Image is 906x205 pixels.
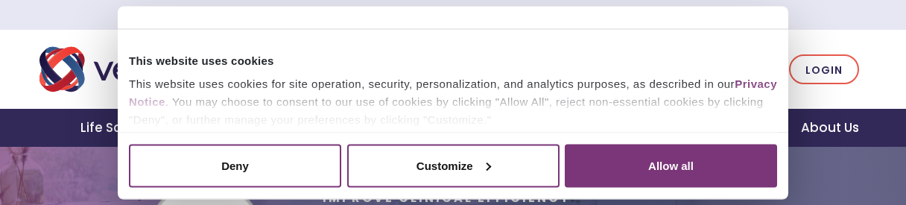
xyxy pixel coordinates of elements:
button: Deny [129,144,341,187]
a: About Us [783,109,877,147]
button: Allow all [565,144,777,187]
a: Login [789,54,859,85]
div: This website uses cookies [129,51,777,69]
img: Veradigm logo [39,45,244,94]
div: This website uses cookies for site operation, security, personalization, and analytics purposes, ... [129,75,777,129]
a: Life Sciences [63,109,186,147]
a: Privacy Notice [129,78,777,108]
button: Customize [347,144,560,187]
